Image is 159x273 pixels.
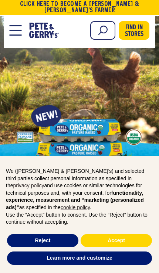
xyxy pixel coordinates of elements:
[61,204,90,210] a: cookie policy
[125,24,143,38] span: Find in Stores
[6,190,144,210] strong: functionality, experience, measurement and “marketing (personalized ads)”
[7,234,78,247] button: Reject
[6,168,153,211] p: We ([PERSON_NAME] & [PERSON_NAME]'s) and selected third parties collect personal information as s...
[13,182,44,188] a: privacy policy
[119,21,149,40] a: Find in Stores
[6,211,153,226] p: Use the “Accept” button to consent. Use the “Reject” button to continue without accepting.
[90,21,115,40] input: Search
[81,234,152,247] button: Accept
[10,25,22,36] button: Open Mobile Menu Modal Dialog
[7,251,152,265] button: Learn more and customize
